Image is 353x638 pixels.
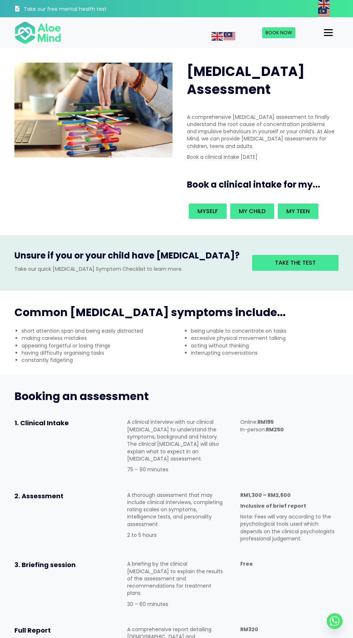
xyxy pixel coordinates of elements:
li: constantly fidgeting [22,356,176,364]
img: ms [224,32,235,41]
p: 2 to 5 hours [127,531,225,539]
span: Myself [197,207,218,215]
span: [MEDICAL_DATA] Assessment [187,62,305,99]
div: Book an intake for my... [187,202,335,221]
img: en [211,32,223,41]
p: A clinical interview with our clinical [MEDICAL_DATA] to understand the symptoms, background and ... [127,418,225,462]
li: having difficulty organising tasks [22,349,176,356]
a: Take the test [252,255,339,270]
span: 2. Assessment [14,491,63,500]
button: Menu [321,27,336,39]
a: Whatsapp [327,613,343,629]
p: A thorough assessment that may include clinical interviews, completing rating scales on symptoms,... [127,491,225,528]
p: 75 – 90 minutes [127,466,225,473]
p: Take our quick [MEDICAL_DATA] Symptom Checklist to learn more. [14,265,241,273]
span: Common [MEDICAL_DATA] symptoms include... [14,305,286,320]
span: 3. Briefing session [14,560,76,569]
p: Note: Fees will vary according to the psychological tools used which depends on the clinical psyc... [240,513,339,542]
p: Online: In-person: [240,418,339,433]
img: ADHD photo [14,63,173,158]
img: ms [318,9,330,17]
strong: RM1,300 – RM2,600 [240,491,291,499]
a: English [211,32,224,40]
a: My teen [278,203,318,219]
span: My child [239,207,265,215]
a: Myself [189,203,227,219]
span: Full Report [14,626,51,635]
li: appearing forgetful or losing things [22,342,176,349]
span: 1. Clinical Intake [14,418,69,427]
h3: Take our free mental health test [24,6,113,13]
a: My child [230,203,274,219]
strong: Inclusive of brief report [240,502,306,509]
img: Aloe mind Logo [14,21,61,45]
li: short attention span and being easily distracted [22,327,176,334]
p: A comprehensive [MEDICAL_DATA] assessment to finally understand the root cause of concentration p... [187,113,335,150]
a: English [318,0,330,8]
a: Malay [224,32,236,40]
li: interrupting conversations [191,349,346,356]
li: acting without thinking [191,342,346,349]
li: being unable to concentrate on tasks [191,327,346,334]
h3: Unsure if you or your child have [MEDICAL_DATA]? [14,250,241,265]
p: 30 – 60 minutes [127,601,225,608]
li: making careless mistakes [22,334,176,342]
a: Take our free mental health test [14,2,113,17]
span: My teen [286,207,310,215]
li: excessive physical movement talking [191,334,346,342]
p: A briefing by the clinical [MEDICAL_DATA] to explain the results of the assessment and recommenda... [127,560,225,597]
a: Book Now [262,27,295,38]
strong: RM250 [266,426,284,433]
span: Booking an assessment [14,388,149,404]
span: Take the test [275,259,316,267]
h3: Book a clinical intake for my... [187,179,342,191]
b: Free [240,560,253,567]
p: Book a clinical intake [DATE] [187,153,335,161]
b: RM320 [240,626,258,633]
strong: RM195 [258,418,274,426]
a: Malay [318,9,330,16]
span: Book Now [265,29,292,36]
